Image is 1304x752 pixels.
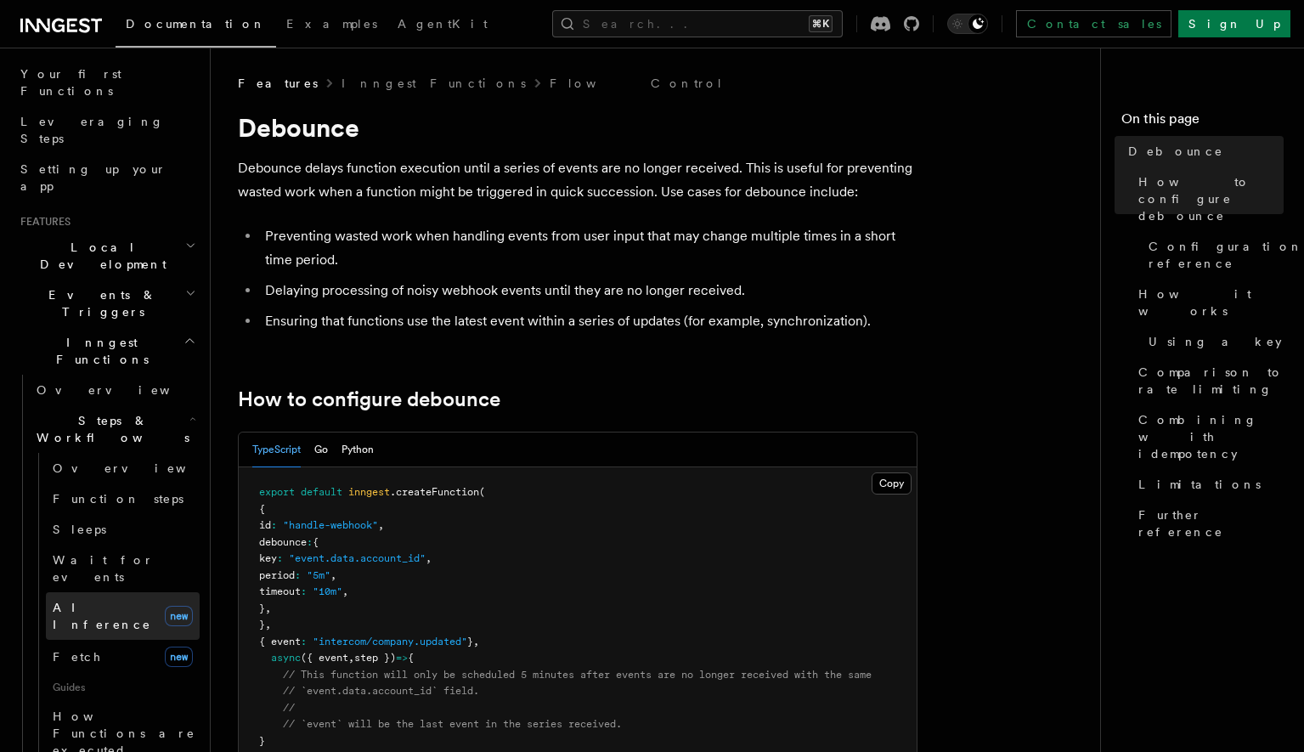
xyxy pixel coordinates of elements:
[53,601,151,631] span: AI Inference
[46,674,200,701] span: Guides
[165,606,193,626] span: new
[126,17,266,31] span: Documentation
[1128,143,1223,160] span: Debounce
[396,652,408,664] span: =>
[1138,364,1284,398] span: Comparison to rate limiting
[14,106,200,154] a: Leveraging Steps
[947,14,988,34] button: Toggle dark mode
[1132,357,1284,404] a: Comparison to rate limiting
[1132,279,1284,326] a: How it works
[313,585,342,597] span: "10m"
[259,486,295,498] span: export
[30,405,200,453] button: Steps & Workflows
[313,636,467,647] span: "intercom/company.updated"
[301,486,342,498] span: default
[313,536,319,548] span: {
[265,602,271,614] span: ,
[238,156,917,204] p: Debounce delays function execution until a series of events are no longer received. This is usefu...
[283,519,378,531] span: "handle-webhook"
[378,519,384,531] span: ,
[283,685,479,697] span: // `event.data.account_id` field.
[473,636,479,647] span: ,
[289,552,426,564] span: "event.data.account_id"
[30,412,189,446] span: Steps & Workflows
[259,619,265,630] span: }
[276,5,387,46] a: Examples
[259,552,277,564] span: key
[46,453,200,483] a: Overview
[271,519,277,531] span: :
[14,232,200,280] button: Local Development
[342,585,348,597] span: ,
[1132,404,1284,469] a: Combining with idempotency
[260,224,917,272] li: Preventing wasted work when handling events from user input that may change multiple times in a s...
[1138,286,1284,319] span: How it works
[348,652,354,664] span: ,
[165,647,193,667] span: new
[20,162,167,193] span: Setting up your app
[14,286,185,320] span: Events & Triggers
[408,652,414,664] span: {
[259,735,265,747] span: }
[301,636,307,647] span: :
[20,115,164,145] span: Leveraging Steps
[283,702,295,714] span: //
[295,569,301,581] span: :
[260,309,917,333] li: Ensuring that functions use the latest event within a series of updates (for example, synchroniza...
[1016,10,1171,37] a: Contact sales
[46,514,200,545] a: Sleeps
[479,486,485,498] span: (
[20,67,121,98] span: Your first Functions
[552,10,843,37] button: Search...⌘K
[872,472,912,495] button: Copy
[307,536,313,548] span: :
[1138,506,1284,540] span: Further reference
[46,545,200,592] a: Wait for events
[314,433,328,467] button: Go
[116,5,276,48] a: Documentation
[14,280,200,327] button: Events & Triggers
[271,652,301,664] span: async
[259,569,295,581] span: period
[14,334,183,368] span: Inngest Functions
[14,327,200,375] button: Inngest Functions
[550,75,724,92] a: Flow Control
[283,669,872,681] span: // This function will only be scheduled 5 minutes after events are no longer received with the same
[259,536,307,548] span: debounce
[426,552,432,564] span: ,
[398,17,488,31] span: AgentKit
[14,239,185,273] span: Local Development
[286,17,377,31] span: Examples
[1142,231,1284,279] a: Configuration reference
[307,569,330,581] span: "5m"
[238,387,500,411] a: How to configure debounce
[259,636,301,647] span: { event
[53,553,154,584] span: Wait for events
[277,552,283,564] span: :
[259,602,265,614] span: }
[259,503,265,515] span: {
[259,585,301,597] span: timeout
[1132,500,1284,547] a: Further reference
[301,585,307,597] span: :
[14,154,200,201] a: Setting up your app
[467,636,473,647] span: }
[53,492,183,506] span: Function steps
[387,5,498,46] a: AgentKit
[1178,10,1290,37] a: Sign Up
[809,15,833,32] kbd: ⌘K
[30,375,200,405] a: Overview
[14,59,200,106] a: Your first Functions
[37,383,212,397] span: Overview
[14,215,71,229] span: Features
[53,461,228,475] span: Overview
[1142,326,1284,357] a: Using a key
[1132,469,1284,500] a: Limitations
[46,640,200,674] a: Fetchnew
[238,75,318,92] span: Features
[1149,238,1303,272] span: Configuration reference
[342,433,374,467] button: Python
[260,279,917,302] li: Delaying processing of noisy webhook events until they are no longer received.
[1138,476,1261,493] span: Limitations
[1138,411,1284,462] span: Combining with idempotency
